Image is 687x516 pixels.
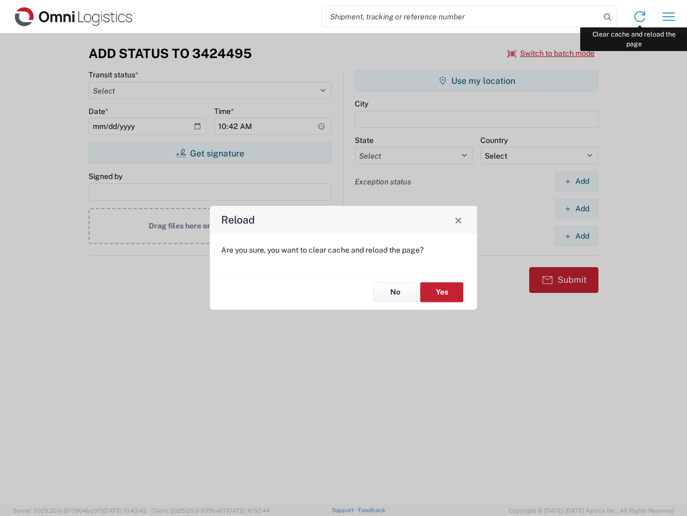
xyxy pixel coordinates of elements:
button: No [374,282,416,302]
p: Are you sure, you want to clear cache and reload the page? [221,245,466,255]
button: Close [451,212,466,227]
h4: Reload [221,212,255,228]
button: Yes [420,282,463,302]
input: Shipment, tracking or reference number [322,6,600,27]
